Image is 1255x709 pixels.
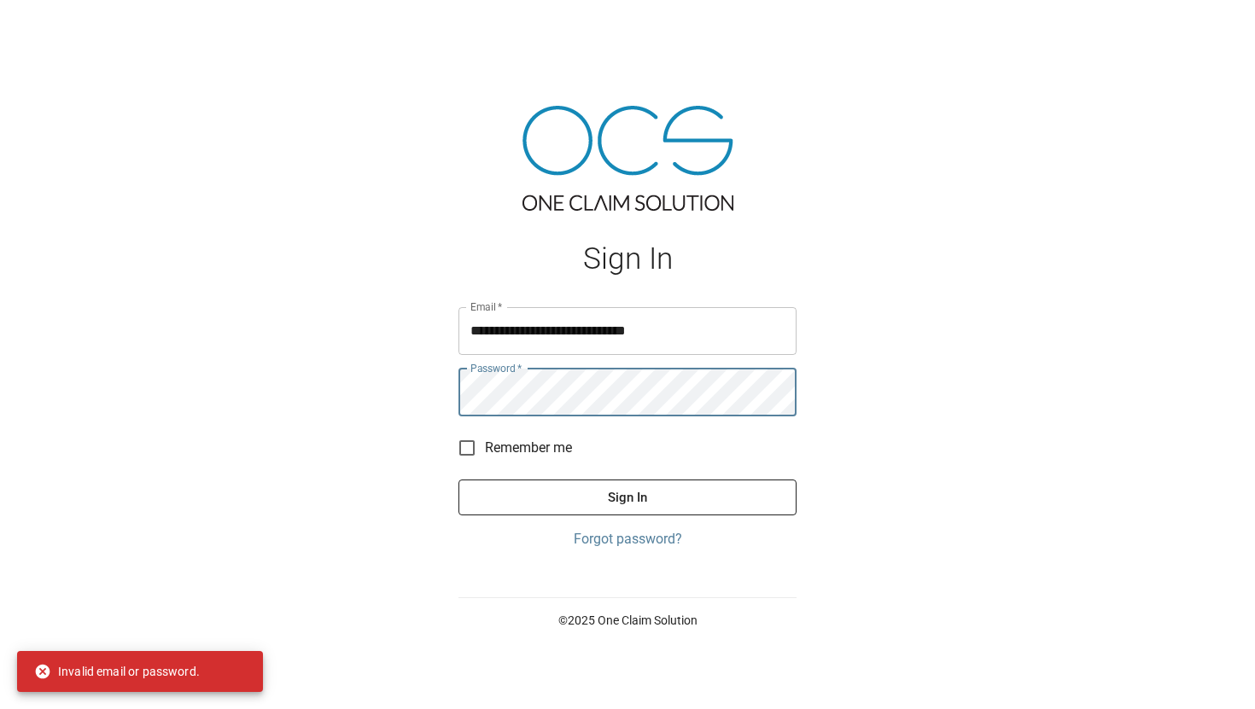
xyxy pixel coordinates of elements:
img: ocs-logo-tra.png [522,106,733,211]
img: ocs-logo-white-transparent.png [20,10,89,44]
label: Password [470,361,522,375]
div: Invalid email or password. [34,656,200,687]
h1: Sign In [458,241,797,276]
span: Remember me [485,438,572,458]
a: Forgot password? [458,529,797,549]
button: Sign In [458,479,797,515]
label: Email [470,299,503,314]
p: © 2025 One Claim Solution [458,612,797,629]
